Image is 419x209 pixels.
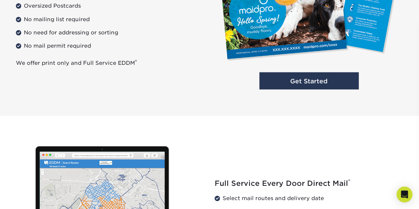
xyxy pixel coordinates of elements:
div: Open Intercom Messenger [396,187,412,202]
li: No mail permit required [16,40,205,51]
li: Oversized Postcards [16,1,205,11]
p: We offer print only and Full Service EDDM [16,59,205,67]
sup: ® [135,59,137,63]
li: No mailing list required [16,14,205,24]
li: Select mail routes and delivery date [215,193,403,203]
h2: Full Service Every Door Direct Mail [215,179,403,188]
a: Get Started [259,72,359,90]
li: No need for addressing or sorting [16,27,205,38]
sup: ® [348,178,350,184]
